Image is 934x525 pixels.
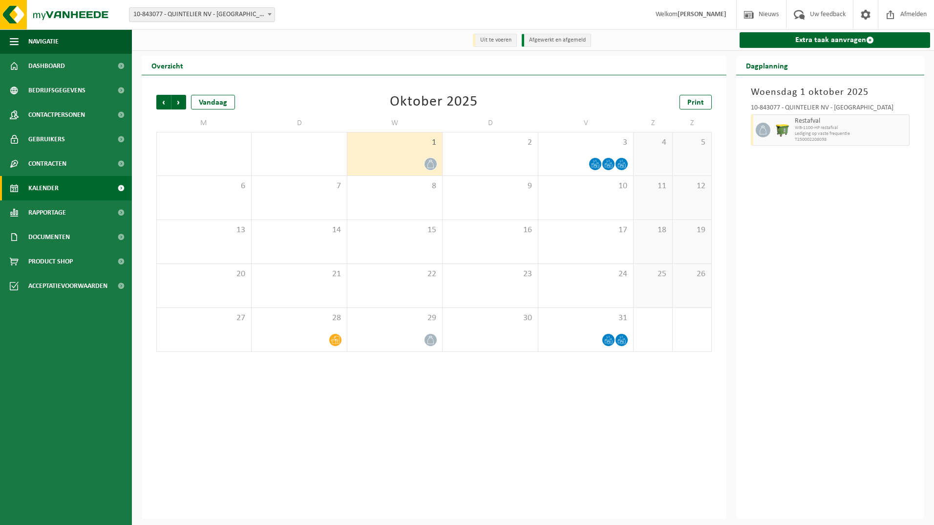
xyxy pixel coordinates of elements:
[447,225,532,236] span: 16
[352,313,437,324] span: 29
[28,78,85,103] span: Bedrijfsgegevens
[28,274,107,298] span: Acceptatievoorwaarden
[352,181,437,192] span: 8
[28,103,85,127] span: Contactpersonen
[162,269,246,280] span: 20
[129,7,275,22] span: 10-843077 - QUINTELIER NV - DENDERMONDE
[252,114,347,132] td: D
[678,11,726,18] strong: [PERSON_NAME]
[673,114,712,132] td: Z
[162,181,246,192] span: 6
[256,181,341,192] span: 7
[522,34,591,47] li: Afgewerkt en afgemeld
[775,123,790,137] img: WB-1100-HPE-GN-50
[28,127,65,152] span: Gebruikers
[443,114,538,132] td: D
[28,249,73,274] span: Product Shop
[447,137,532,148] span: 2
[171,95,186,109] span: Volgende
[129,8,275,22] span: 10-843077 - QUINTELIER NV - DENDERMONDE
[347,114,443,132] td: W
[687,99,704,107] span: Print
[256,225,341,236] span: 14
[678,137,706,148] span: 5
[678,225,706,236] span: 19
[638,269,667,280] span: 25
[352,269,437,280] span: 22
[543,225,628,236] span: 17
[447,181,532,192] span: 9
[740,32,931,48] a: Extra taak aanvragen
[162,313,246,324] span: 27
[142,56,193,75] h2: Overzicht
[28,200,66,225] span: Rapportage
[543,181,628,192] span: 10
[28,176,59,200] span: Kalender
[28,54,65,78] span: Dashboard
[390,95,478,109] div: Oktober 2025
[473,34,517,47] li: Uit te voeren
[638,225,667,236] span: 18
[352,137,437,148] span: 1
[678,181,706,192] span: 12
[795,137,907,143] span: T250002208038
[736,56,798,75] h2: Dagplanning
[156,114,252,132] td: M
[538,114,634,132] td: V
[634,114,673,132] td: Z
[162,225,246,236] span: 13
[447,313,532,324] span: 30
[795,117,907,125] span: Restafval
[638,137,667,148] span: 4
[191,95,235,109] div: Vandaag
[352,225,437,236] span: 15
[28,29,59,54] span: Navigatie
[795,131,907,137] span: Lediging op vaste frequentie
[256,269,341,280] span: 21
[156,95,171,109] span: Vorige
[543,269,628,280] span: 24
[256,313,341,324] span: 28
[28,152,66,176] span: Contracten
[678,269,706,280] span: 26
[795,125,907,131] span: WB-1100-HP restafval
[751,105,910,114] div: 10-843077 - QUINTELIER NV - [GEOGRAPHIC_DATA]
[28,225,70,249] span: Documenten
[543,137,628,148] span: 3
[543,313,628,324] span: 31
[679,95,712,109] a: Print
[751,85,910,100] h3: Woensdag 1 oktober 2025
[638,181,667,192] span: 11
[447,269,532,280] span: 23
